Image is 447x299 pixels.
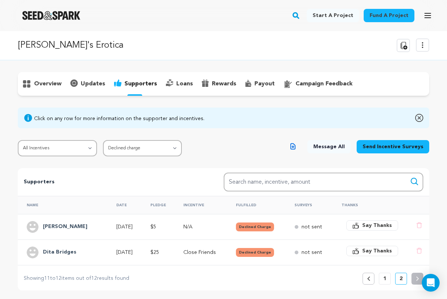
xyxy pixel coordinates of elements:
span: 12 [91,276,97,281]
img: Seed&Spark Logo Dark Mode [22,11,80,20]
p: 2 [400,275,403,282]
button: Say Thanks [346,246,398,256]
span: 12 [56,276,61,281]
img: user.png [27,247,39,258]
span: Say Thanks [362,222,392,229]
a: Fund a project [364,9,414,22]
p: Supporters [24,178,200,187]
button: overview [18,78,66,90]
p: 1 [383,275,386,282]
span: Say Thanks [362,247,392,255]
p: payout [254,79,275,88]
button: payout [241,78,279,90]
th: Date [107,196,141,214]
button: updates [66,78,110,90]
span: $25 [150,250,159,255]
button: Declined Charge [236,222,274,231]
a: Start a project [307,9,359,22]
th: Pledge [141,196,174,214]
button: 2 [395,273,407,285]
button: campaign feedback [279,78,357,90]
button: Declined Charge [236,248,274,257]
p: campaign feedback [296,79,353,88]
p: [PERSON_NAME]'s Erotica [18,39,124,52]
th: Thanks [333,196,407,214]
input: Search name, incentive, amount [224,173,424,191]
div: Click on any row for more information on the supporter and incentives. [34,115,204,122]
h4: Dita Bridges [43,248,76,257]
span: Message All [313,143,345,150]
div: Open Intercom Messenger [422,274,440,292]
button: loans [161,78,197,90]
button: Message All [307,140,351,153]
p: loans [176,79,193,88]
button: 1 [379,273,391,285]
span: 11 [44,276,50,281]
p: N/A [183,223,223,231]
button: Send Incentive Surveys [357,140,429,153]
th: Incentive [174,196,227,214]
p: overview [34,79,61,88]
h4: Lesly [43,222,87,231]
th: Surveys [286,196,333,214]
img: user.png [27,221,39,233]
img: close-o.svg [415,113,423,122]
th: Name [18,196,107,214]
span: $5 [150,224,156,230]
p: Showing to items out of results found [24,274,129,283]
p: supporters [124,79,157,88]
p: updates [81,79,105,88]
p: rewards [212,79,236,88]
p: Close Friends [183,249,223,256]
a: Seed&Spark Homepage [22,11,80,20]
p: [DATE] [116,249,137,256]
p: not sent [301,249,322,256]
p: [DATE] [116,223,137,231]
button: supporters [110,78,161,90]
button: rewards [197,78,241,90]
th: Fulfilled [227,196,286,214]
button: Say Thanks [346,220,398,231]
p: not sent [301,223,322,231]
